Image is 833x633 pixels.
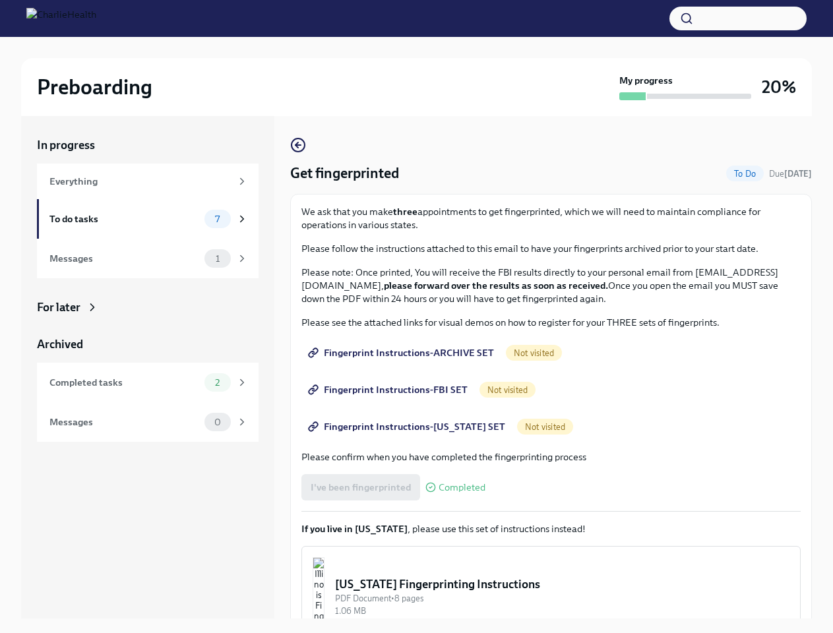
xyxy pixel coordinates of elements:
[49,212,199,226] div: To do tasks
[439,483,485,493] span: Completed
[37,299,80,315] div: For later
[784,169,812,179] strong: [DATE]
[479,385,536,395] span: Not visited
[37,363,259,402] a: Completed tasks2
[301,205,801,231] p: We ask that you make appointments to get fingerprinted, which we will need to maintain compliance...
[301,413,514,440] a: Fingerprint Instructions-[US_STATE] SET
[335,605,789,617] div: 1.06 MB
[726,169,764,179] span: To Do
[26,8,96,29] img: CharlieHealth
[517,422,573,432] span: Not visited
[37,336,259,352] a: Archived
[301,522,801,535] p: , please use this set of instructions instead!
[206,417,229,427] span: 0
[49,375,199,390] div: Completed tasks
[290,164,399,183] h4: Get fingerprinted
[37,137,259,153] a: In progress
[37,164,259,199] a: Everything
[311,346,494,359] span: Fingerprint Instructions-ARCHIVE SET
[311,420,505,433] span: Fingerprint Instructions-[US_STATE] SET
[49,415,199,429] div: Messages
[207,214,228,224] span: 7
[49,174,231,189] div: Everything
[506,348,562,358] span: Not visited
[384,280,608,291] strong: please forward over the results as soon as received.
[37,299,259,315] a: For later
[769,167,812,180] span: August 22nd, 2025 06:00
[335,576,789,592] div: [US_STATE] Fingerprinting Instructions
[301,523,408,535] strong: If you live in [US_STATE]
[769,169,812,179] span: Due
[301,242,801,255] p: Please follow the instructions attached to this email to have your fingerprints archived prior to...
[37,199,259,239] a: To do tasks7
[301,266,801,305] p: Please note: Once printed, You will receive the FBI results directly to your personal email from ...
[335,592,789,605] div: PDF Document • 8 pages
[393,206,417,218] strong: three
[311,383,468,396] span: Fingerprint Instructions-FBI SET
[301,377,477,403] a: Fingerprint Instructions-FBI SET
[207,378,228,388] span: 2
[37,239,259,278] a: Messages1
[37,402,259,442] a: Messages0
[49,251,199,266] div: Messages
[762,75,796,99] h3: 20%
[208,254,228,264] span: 1
[301,316,801,329] p: Please see the attached links for visual demos on how to register for your THREE sets of fingerpr...
[301,340,503,366] a: Fingerprint Instructions-ARCHIVE SET
[619,74,673,87] strong: My progress
[301,450,801,464] p: Please confirm when you have completed the fingerprinting process
[37,74,152,100] h2: Preboarding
